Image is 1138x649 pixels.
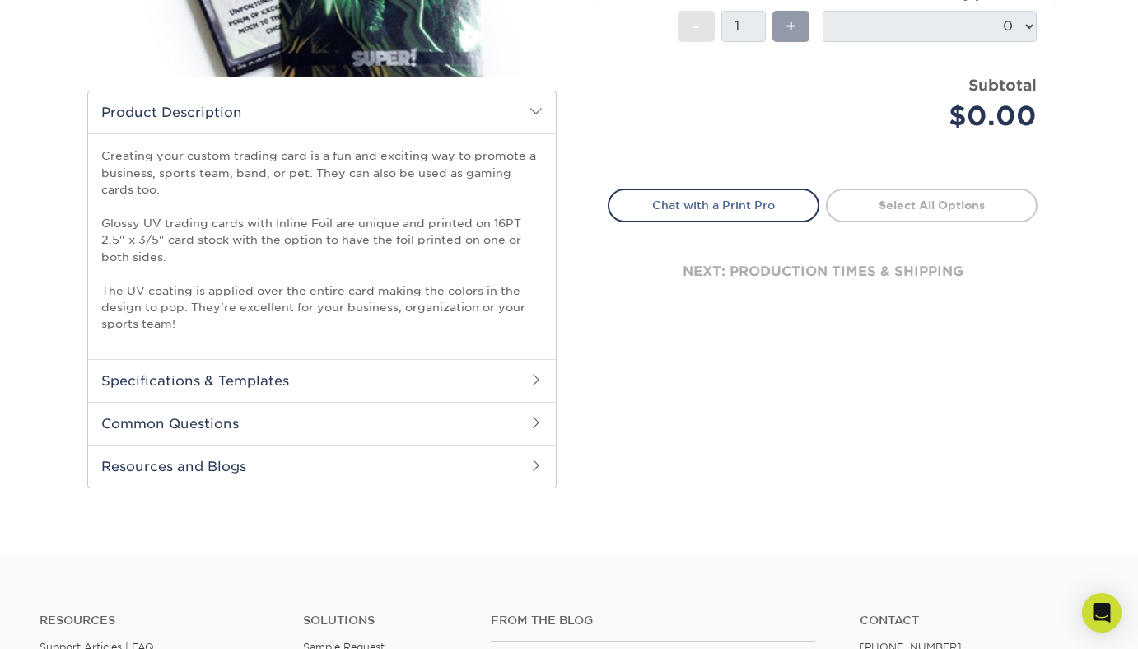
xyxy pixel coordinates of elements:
[826,189,1038,222] a: Select All Options
[860,614,1098,628] a: Contact
[40,614,278,628] h4: Resources
[88,359,556,402] h2: Specifications & Templates
[303,614,466,628] h4: Solutions
[88,445,556,488] h2: Resources and Blogs
[786,14,796,39] span: +
[88,402,556,445] h2: Common Questions
[101,147,543,332] p: Creating your custom trading card is a fun and exciting way to promote a business, sports team, b...
[693,14,700,39] span: -
[968,76,1037,94] strong: Subtotal
[608,222,1038,321] div: next: production times & shipping
[1082,593,1122,633] div: Open Intercom Messenger
[835,96,1037,136] div: $0.00
[608,189,819,222] a: Chat with a Print Pro
[491,614,815,628] h4: From the Blog
[88,91,556,133] h2: Product Description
